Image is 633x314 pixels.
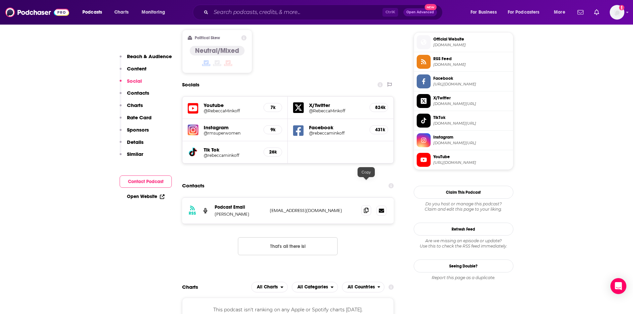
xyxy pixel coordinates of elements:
[110,7,133,18] a: Charts
[433,95,510,101] span: X/Twitter
[309,124,364,131] h5: Facebook
[433,141,510,146] span: instagram.com/rmsuperwomen
[433,36,510,42] span: Official Website
[127,114,152,121] p: Rate Card
[433,115,510,121] span: TikTok
[269,149,276,155] h5: 26k
[120,151,143,163] button: Similar
[433,154,510,160] span: YouTube
[382,8,398,17] span: Ctrl K
[417,35,510,49] a: Official Website[DOMAIN_NAME]
[414,223,513,236] button: Refresh Feed
[433,56,510,62] span: RSS Feed
[342,282,385,292] button: open menu
[414,201,513,212] div: Claim and edit this page to your liking.
[425,4,437,10] span: New
[342,282,385,292] h2: Countries
[549,7,574,18] button: open menu
[471,8,497,17] span: For Business
[182,179,204,192] h2: Contacts
[269,105,276,110] h5: 7k
[508,8,540,17] span: For Podcasters
[182,78,199,91] h2: Socials
[215,204,264,210] p: Podcast Email
[591,7,602,18] a: Show notifications dropdown
[292,282,338,292] h2: Categories
[403,8,437,16] button: Open AdvancedNew
[127,194,164,199] a: Open Website
[375,127,382,133] h5: 431k
[251,282,288,292] button: open menu
[120,127,149,139] button: Sponsors
[114,8,129,17] span: Charts
[120,114,152,127] button: Rate Card
[358,167,375,177] div: Copy
[610,5,624,20] span: Logged in as laprteam
[414,238,513,249] div: Are we missing an episode or update? Use this to check the RSS feed immediately.
[211,7,382,18] input: Search podcasts, credits, & more...
[204,153,259,158] a: @rebeccaminkoff
[142,8,165,17] span: Monitoring
[78,7,111,18] button: open menu
[417,153,510,167] a: YouTube[URL][DOMAIN_NAME]
[417,133,510,147] a: Instagram[DOMAIN_NAME][URL]
[120,90,149,102] button: Contacts
[199,5,449,20] div: Search podcasts, credits, & more...
[414,260,513,272] a: Seeing Double?
[189,211,196,216] h3: RSS
[503,7,549,18] button: open menu
[433,134,510,140] span: Instagram
[204,131,259,136] a: @rmsuperwomen
[575,7,586,18] a: Show notifications dropdown
[554,8,565,17] span: More
[182,284,198,290] h2: Charts
[433,43,510,48] span: rebeccaminkoff.com
[610,5,624,20] img: User Profile
[433,101,510,106] span: twitter.com/RebeccaMinkoff
[127,65,147,72] p: Content
[120,53,172,65] button: Reach & Audience
[414,275,513,280] div: Report this page as a duplicate.
[127,90,149,96] p: Contacts
[433,62,510,67] span: anchor.fm
[127,102,143,108] p: Charts
[195,36,220,40] h2: Political Skew
[375,105,382,110] h5: 824k
[269,127,276,133] h5: 9k
[292,282,338,292] button: open menu
[257,285,278,289] span: All Charts
[610,278,626,294] div: Open Intercom Messenger
[127,78,142,84] p: Social
[5,6,69,19] img: Podchaser - Follow, Share and Rate Podcasts
[414,201,513,207] span: Do you host or manage this podcast?
[270,208,356,213] p: [EMAIL_ADDRESS][DOMAIN_NAME]
[204,147,259,153] h5: Tik Tok
[204,108,259,113] a: @RebeccaMinkoff
[619,5,624,10] svg: Add a profile image
[309,102,364,108] h5: X/Twitter
[414,186,513,199] button: Claim This Podcast
[204,102,259,108] h5: Youtube
[251,282,288,292] h2: Platforms
[188,125,198,135] img: iconImage
[309,131,364,136] a: @rebeccaminkoff
[433,160,510,165] span: https://www.youtube.com/@RebeccaMinkoff
[406,11,434,14] span: Open Advanced
[238,237,338,255] button: Nothing here.
[82,8,102,17] span: Podcasts
[417,55,510,69] a: RSS Feed[DOMAIN_NAME]
[309,108,364,113] a: @RebeccaMinkoff
[120,65,147,78] button: Content
[433,75,510,81] span: Facebook
[417,114,510,128] a: TikTok[DOMAIN_NAME][URL]
[466,7,505,18] button: open menu
[127,53,172,59] p: Reach & Audience
[127,151,143,157] p: Similar
[120,175,172,188] button: Contact Podcast
[433,82,510,87] span: https://www.facebook.com/rebeccaminkoff
[417,74,510,88] a: Facebook[URL][DOMAIN_NAME]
